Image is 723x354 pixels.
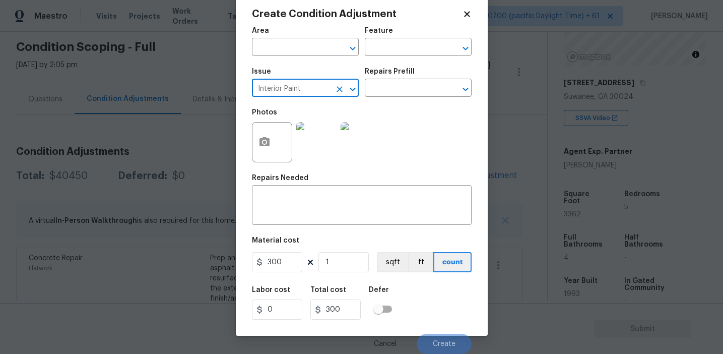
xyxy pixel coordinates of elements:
[346,82,360,96] button: Open
[252,9,463,19] h2: Create Condition Adjustment
[458,82,473,96] button: Open
[377,252,408,272] button: sqft
[365,68,415,75] h5: Repairs Prefill
[252,237,299,244] h5: Material cost
[433,340,455,348] span: Create
[252,286,290,293] h5: Labor cost
[252,174,308,182] h5: Repairs Needed
[346,41,360,55] button: Open
[458,41,473,55] button: Open
[433,252,472,272] button: count
[417,334,472,354] button: Create
[310,286,346,293] h5: Total cost
[374,340,397,348] span: Cancel
[365,27,393,34] h5: Feature
[333,82,347,96] button: Clear
[252,68,271,75] h5: Issue
[252,109,277,116] h5: Photos
[252,27,269,34] h5: Area
[369,286,389,293] h5: Defer
[408,252,433,272] button: ft
[358,334,413,354] button: Cancel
